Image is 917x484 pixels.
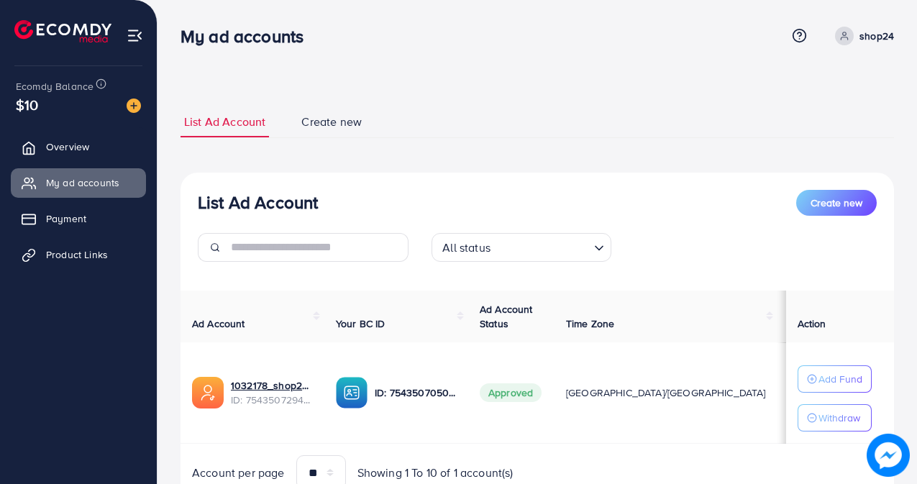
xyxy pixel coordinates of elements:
[867,434,910,477] img: image
[798,316,826,331] span: Action
[798,404,872,432] button: Withdraw
[127,27,143,44] img: menu
[127,99,141,113] img: image
[818,370,862,388] p: Add Fund
[818,409,860,426] p: Withdraw
[375,384,457,401] p: ID: 7543507050098327553
[829,27,894,45] a: shop24
[566,385,766,400] span: [GEOGRAPHIC_DATA]/[GEOGRAPHIC_DATA]
[357,465,514,481] span: Showing 1 To 10 of 1 account(s)
[14,20,111,42] img: logo
[192,316,245,331] span: Ad Account
[46,140,89,154] span: Overview
[231,378,313,408] div: <span class='underline'>1032178_shop24now_1756359704652</span></br>7543507294777589776
[231,378,313,393] a: 1032178_shop24now_1756359704652
[811,196,862,210] span: Create new
[566,316,614,331] span: Time Zone
[231,393,313,407] span: ID: 7543507294777589776
[181,26,315,47] h3: My ad accounts
[495,234,588,258] input: Search for option
[11,132,146,161] a: Overview
[16,79,93,93] span: Ecomdy Balance
[46,211,86,226] span: Payment
[796,190,877,216] button: Create new
[192,377,224,408] img: ic-ads-acc.e4c84228.svg
[336,377,368,408] img: ic-ba-acc.ded83a64.svg
[480,302,533,331] span: Ad Account Status
[11,204,146,233] a: Payment
[16,94,38,115] span: $10
[11,168,146,197] a: My ad accounts
[192,465,285,481] span: Account per page
[198,192,318,213] h3: List Ad Account
[859,27,894,45] p: shop24
[439,237,493,258] span: All status
[480,383,542,402] span: Approved
[336,316,385,331] span: Your BC ID
[46,175,119,190] span: My ad accounts
[432,233,611,262] div: Search for option
[46,247,108,262] span: Product Links
[184,114,265,130] span: List Ad Account
[798,365,872,393] button: Add Fund
[301,114,362,130] span: Create new
[11,240,146,269] a: Product Links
